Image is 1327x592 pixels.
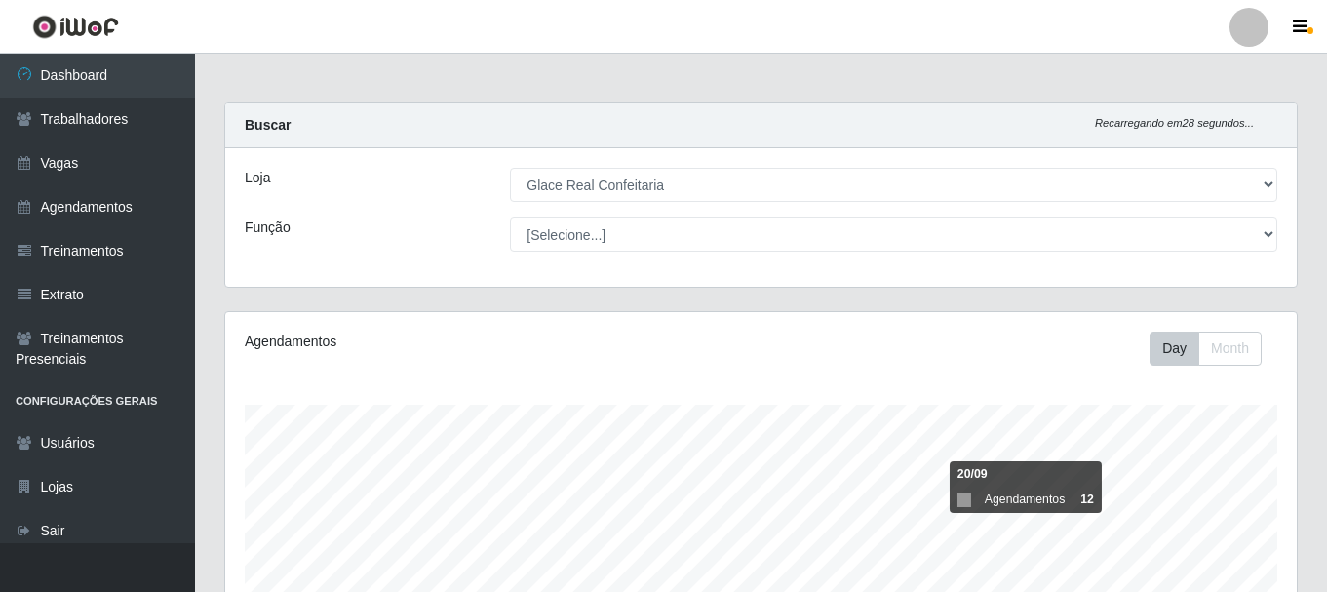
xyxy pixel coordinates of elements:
div: Agendamentos [245,332,658,352]
img: CoreUI Logo [32,15,119,39]
strong: Buscar [245,117,291,133]
i: Recarregando em 28 segundos... [1095,117,1254,129]
label: Função [245,217,291,238]
div: Toolbar with button groups [1150,332,1277,366]
label: Loja [245,168,270,188]
button: Day [1150,332,1199,366]
button: Month [1198,332,1262,366]
div: First group [1150,332,1262,366]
